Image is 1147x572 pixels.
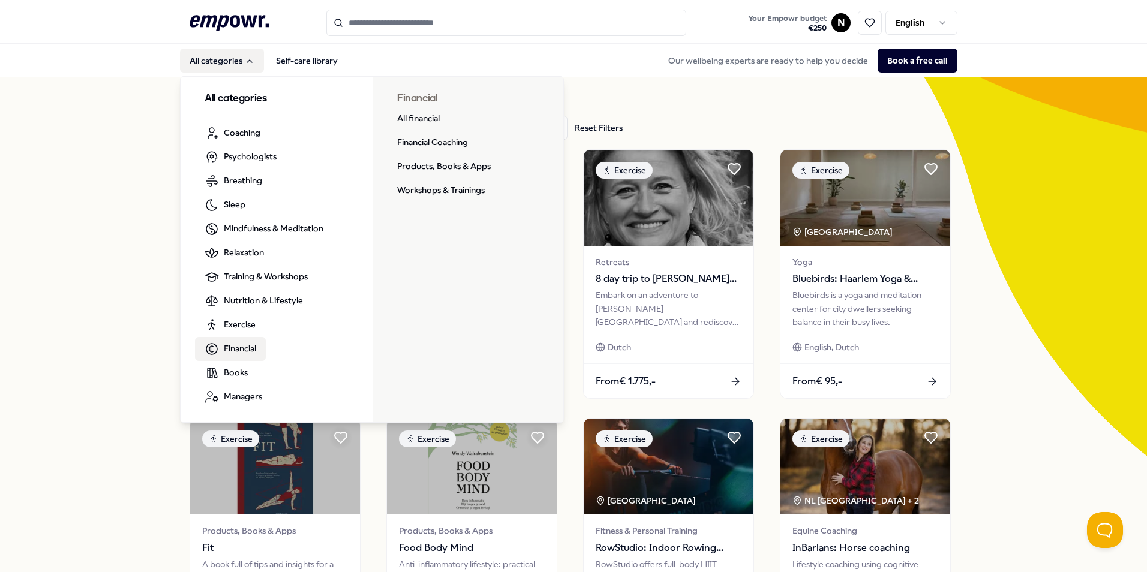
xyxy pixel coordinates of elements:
span: Books [224,366,248,379]
a: Coaching [195,121,270,145]
div: Exercise [596,430,653,447]
a: Sleep [195,193,255,217]
div: All categories [181,77,565,423]
a: Relaxation [195,241,274,265]
span: Sleep [224,198,245,211]
span: Psychologists [224,150,277,163]
span: From € 1.775,- [596,374,656,389]
a: package imageExercise[GEOGRAPHIC_DATA] YogaBluebirds: Haarlem Yoga & WellbeingBluebirds is a yoga... [780,149,951,399]
span: 8 day trip to [PERSON_NAME][GEOGRAPHIC_DATA] [596,271,741,287]
span: Mindfulness & Meditation [224,222,323,235]
img: package image [190,419,360,514]
a: Books [195,361,257,385]
img: package image [584,419,753,514]
span: Breathing [224,174,262,187]
input: Search for products, categories or subcategories [326,10,686,36]
span: Dutch [608,341,631,354]
a: Exercise [195,313,265,337]
span: Financial [224,342,256,355]
span: Nutrition & Lifestyle [224,294,303,307]
img: package image [584,150,753,246]
a: Nutrition & Lifestyle [195,289,313,313]
a: Products, Books & Apps [388,155,500,179]
img: package image [780,419,950,514]
a: Psychologists [195,145,286,169]
span: From € 95,- [792,374,842,389]
button: All categories [180,49,264,73]
button: N [831,13,851,32]
span: Fitness & Personal Training [596,524,741,537]
span: Fit [202,540,348,556]
img: package image [780,150,950,246]
a: package imageExerciseRetreats8 day trip to [PERSON_NAME][GEOGRAPHIC_DATA]Embark on an adventure t... [583,149,754,399]
div: [GEOGRAPHIC_DATA] [596,494,698,507]
button: Book a free call [878,49,957,73]
span: Products, Books & Apps [202,524,348,537]
div: NL [GEOGRAPHIC_DATA] + 2 [792,494,919,507]
div: Exercise [202,430,259,447]
div: Exercise [792,430,849,447]
nav: Main [180,49,347,73]
a: Self-care library [266,49,347,73]
iframe: Help Scout Beacon - Open [1087,512,1123,548]
a: Your Empowr budget€250 [743,10,831,35]
div: Exercise [596,162,653,179]
span: Bluebirds: Haarlem Yoga & Wellbeing [792,271,938,287]
span: Exercise [224,318,256,331]
a: Breathing [195,169,272,193]
a: Mindfulness & Meditation [195,217,333,241]
a: Training & Workshops [195,265,317,289]
span: Yoga [792,255,938,269]
a: Financial [195,337,266,361]
span: € 250 [748,23,827,33]
a: All financial [388,107,449,131]
a: Managers [195,385,272,409]
span: Training & Workshops [224,270,308,283]
button: Your Empowr budget€250 [746,11,829,35]
span: English, Dutch [804,341,859,354]
div: Our wellbeing experts are ready to help you decide [659,49,957,73]
span: Retreats [596,255,741,269]
div: Exercise [792,162,849,179]
a: Financial Coaching [388,131,478,155]
div: Bluebirds is a yoga and meditation center for city dwellers seeking balance in their busy lives. [792,288,938,329]
span: Managers [224,390,262,403]
span: Relaxation [224,246,264,259]
span: Products, Books & Apps [399,524,545,537]
div: Reset Filters [575,121,623,134]
a: Workshops & Trainings [388,179,494,203]
span: Food Body Mind [399,540,545,556]
div: Embark on an adventure to [PERSON_NAME][GEOGRAPHIC_DATA] and rediscover yourself with 'The Hero's... [596,288,741,329]
span: RowStudio: Indoor Rowing Classes [596,540,741,556]
span: Coaching [224,126,260,139]
img: package image [387,419,557,514]
div: [GEOGRAPHIC_DATA] [792,225,894,239]
span: Equine Coaching [792,524,938,537]
div: Exercise [399,430,456,447]
h3: All categories [205,91,349,107]
h3: Financial [397,91,541,107]
span: InBarlans: Horse coaching [792,540,938,556]
span: Your Empowr budget [748,14,827,23]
